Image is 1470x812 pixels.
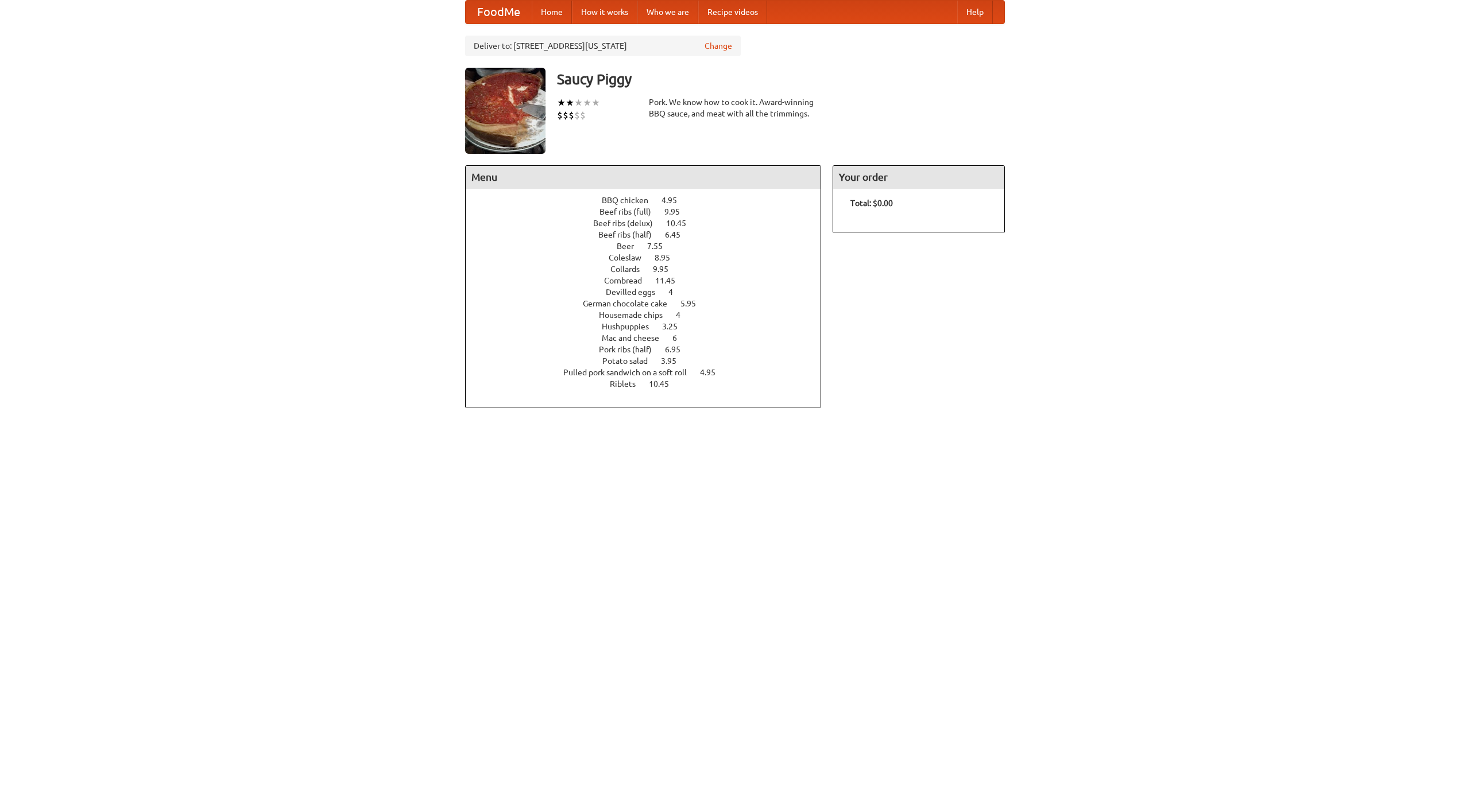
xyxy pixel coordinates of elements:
span: 9.95 [653,265,680,274]
span: 6 [672,333,688,343]
span: 3.25 [662,322,689,331]
li: ★ [574,96,583,109]
span: German chocolate cake [583,299,679,308]
a: Beer 7.55 [617,242,684,251]
span: Devilled eggs [606,287,667,297]
span: Coleslaw [609,253,653,262]
span: 7.55 [647,242,674,251]
li: $ [574,109,580,122]
span: Hushpuppies [602,322,660,331]
a: Pork ribs (half) 6.95 [599,345,702,354]
a: Beef ribs (delux) 10.45 [593,219,707,228]
a: Hushpuppies 3.25 [602,322,699,331]
li: $ [580,109,586,122]
span: 6.45 [665,230,692,239]
a: Pulled pork sandwich on a soft roll 4.95 [563,368,737,377]
span: Beef ribs (full) [599,207,663,216]
span: 10.45 [649,379,680,388]
span: Mac and cheese [602,333,671,343]
span: 8.95 [655,253,682,262]
a: Coleslaw 8.95 [609,253,691,262]
span: Beef ribs (half) [598,230,663,239]
a: Home [532,1,572,24]
span: BBQ chicken [602,196,660,205]
b: Total: $0.00 [850,199,893,208]
a: Collards 9.95 [610,265,690,274]
a: Beef ribs (full) 9.95 [599,207,701,216]
a: Recipe videos [698,1,767,24]
span: Beer [617,242,645,251]
a: Beef ribs (half) 6.45 [598,230,702,239]
h4: Menu [466,166,821,189]
li: ★ [583,96,591,109]
span: Cornbread [604,276,653,285]
li: ★ [557,96,566,109]
a: Help [957,1,993,24]
img: angular.jpg [465,68,546,154]
a: German chocolate cake 5.95 [583,299,717,308]
div: Deliver to: [STREET_ADDRESS][US_STATE] [465,36,741,56]
a: FoodMe [466,1,532,24]
span: 4 [668,287,684,297]
a: Change [705,40,732,52]
a: Mac and cheese 6 [602,333,698,343]
li: $ [557,109,563,122]
a: How it works [572,1,637,24]
div: Pork. We know how to cook it. Award-winning BBQ sauce, and meat with all the trimmings. [649,96,821,119]
li: ★ [566,96,574,109]
span: Pulled pork sandwich on a soft roll [563,368,698,377]
span: 10.45 [666,219,698,228]
span: 4.95 [700,368,727,377]
span: 4 [676,310,692,320]
span: Riblets [610,379,647,388]
a: BBQ chicken 4.95 [602,196,698,205]
li: $ [568,109,574,122]
li: ★ [591,96,600,109]
span: Pork ribs (half) [599,345,663,354]
span: 11.45 [655,276,687,285]
a: Housemade chips 4 [599,310,702,320]
span: Potato salad [602,356,659,366]
span: Collards [610,265,651,274]
span: 9.95 [664,207,691,216]
a: Devilled eggs 4 [606,287,694,297]
span: Housemade chips [599,310,674,320]
a: Potato salad 3.95 [602,356,698,366]
span: 3.95 [661,356,688,366]
span: 4.95 [661,196,688,205]
span: Beef ribs (delux) [593,219,664,228]
a: Riblets 10.45 [610,379,690,388]
a: Cornbread 11.45 [604,276,697,285]
h4: Your order [833,166,1004,189]
li: $ [563,109,568,122]
span: 6.95 [665,345,692,354]
h3: Saucy Piggy [557,68,1005,91]
span: 5.95 [680,299,707,308]
a: Who we are [637,1,698,24]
